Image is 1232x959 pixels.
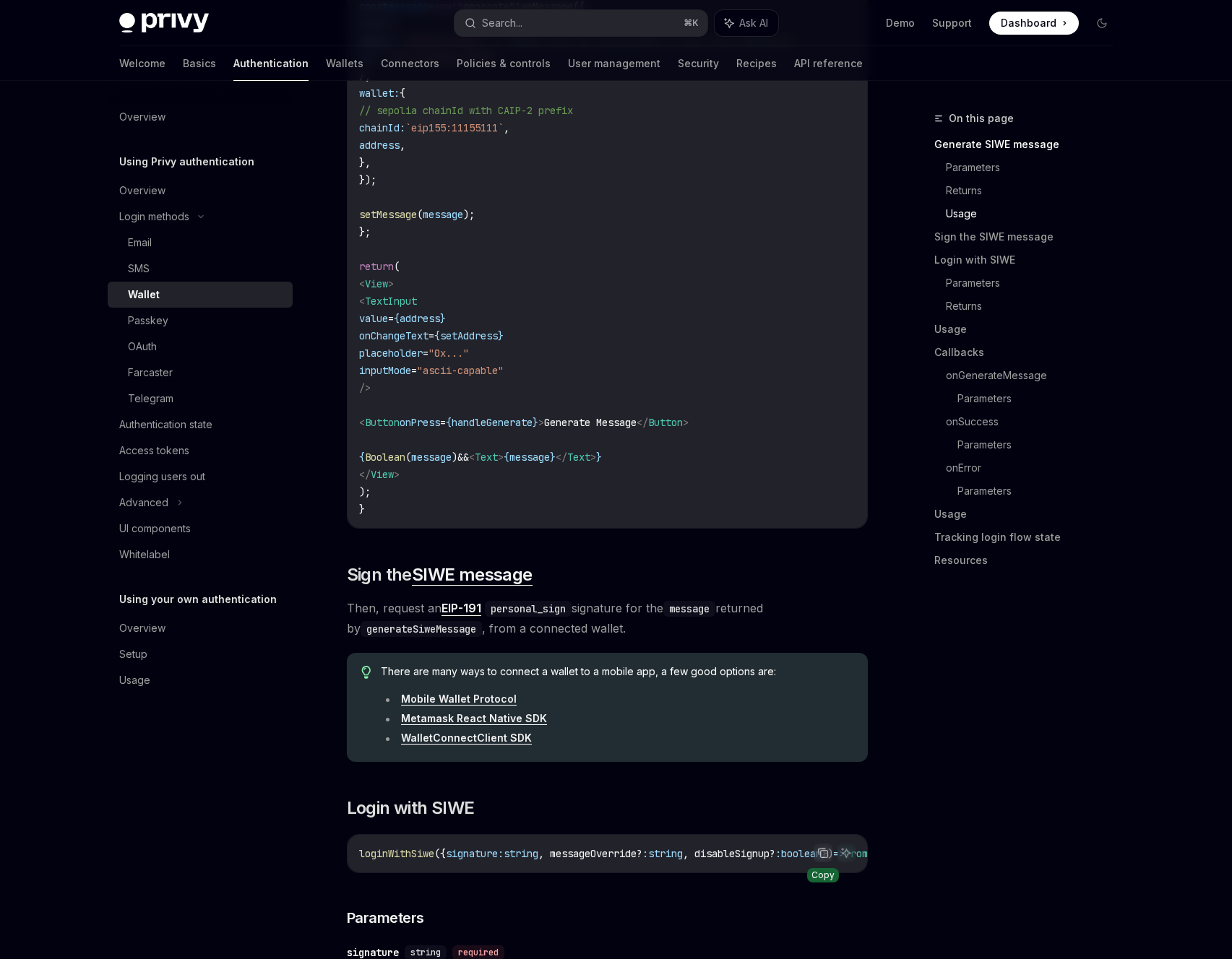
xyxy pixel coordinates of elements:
span: > [388,277,394,290]
span: wallet: [359,87,400,100]
span: Ask AI [739,16,768,30]
div: Overview [119,620,165,637]
button: Toggle dark mode [1090,12,1113,35]
a: Setup [108,641,293,667]
span: } [533,416,538,429]
a: Resources [934,549,1125,572]
span: message [423,208,463,221]
a: Overview [108,615,293,641]
a: Authentication [233,46,309,81]
a: Dashboard [989,12,1079,35]
a: Overview [108,178,293,204]
span: string [504,847,538,860]
a: Connectors [381,46,439,81]
a: Policies & controls [457,46,551,81]
span: }, [359,156,371,169]
code: personal_sign [485,601,572,617]
a: Whitelabel [108,542,293,568]
span: < [359,277,365,290]
span: Login with SIWE [347,797,475,820]
span: }); [359,173,376,186]
div: Whitelabel [119,546,170,563]
a: Email [108,230,293,256]
button: Search...⌘K [455,10,707,36]
a: Returns [946,179,1125,202]
span: } [550,451,556,464]
a: Usage [108,667,293,693]
span: > [498,451,504,464]
a: Authentication state [108,412,293,438]
a: Parameters [946,156,1125,179]
a: EIP-191 [441,601,481,616]
span: { [434,329,440,342]
span: } [359,503,365,516]
div: Telegram [128,390,173,407]
a: Usage [934,503,1125,526]
span: Text [567,451,590,464]
span: return [359,260,394,273]
span: `eip155:11155111` [405,121,504,134]
button: Ask AI [715,10,778,36]
span: : [775,847,781,860]
div: Overview [119,182,165,199]
span: { [359,451,365,464]
code: message [663,601,715,617]
a: Returns [946,295,1125,318]
span: Promise [845,847,885,860]
span: ( [405,451,411,464]
span: = [428,329,434,342]
div: Search... [482,14,522,32]
span: , [504,121,509,134]
div: Email [128,234,152,251]
span: View [365,277,388,290]
span: ) [452,451,457,464]
span: // sepolia chainId with CAIP-2 prefix [359,104,573,117]
span: Button [365,416,400,429]
span: < [359,295,365,308]
div: Usage [119,672,150,689]
span: On this page [949,110,1014,127]
span: onChangeText [359,329,428,342]
a: onError [946,456,1125,479]
span: Button [648,416,683,429]
span: setAddress [440,329,498,342]
span: chainId: [359,121,405,134]
div: Passkey [128,312,168,329]
svg: Tip [361,666,371,679]
a: Farcaster [108,360,293,386]
a: onSuccess [946,410,1125,433]
a: Logging users out [108,464,293,490]
span: = [388,312,394,325]
a: Access tokens [108,438,293,464]
span: > [590,451,596,464]
span: onPress [400,416,440,429]
span: Dashboard [1001,16,1056,30]
a: SIWE message [412,564,533,586]
div: Copy [807,868,839,882]
div: Login methods [119,208,189,225]
div: Logging users out [119,468,205,485]
a: Usage [946,202,1125,225]
div: OAuth [128,338,157,355]
img: dark logo [119,13,209,33]
span: boolean [781,847,822,860]
span: > [394,468,400,481]
div: Overview [119,108,165,126]
span: handleGenerate [452,416,533,429]
span: value [359,312,388,325]
div: Advanced [119,494,168,511]
a: WalletConnectClient SDK [401,732,532,745]
span: } [440,312,446,325]
span: { [394,312,400,325]
span: ⌘ K [684,17,699,29]
span: ); [463,208,475,221]
span: </ [637,416,648,429]
span: View [371,468,394,481]
span: string [410,947,441,958]
a: Demo [886,16,915,30]
a: User management [568,46,660,81]
span: placeholder [359,347,423,360]
span: ); [359,485,371,498]
span: signature: [446,847,504,860]
span: message [509,451,550,464]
